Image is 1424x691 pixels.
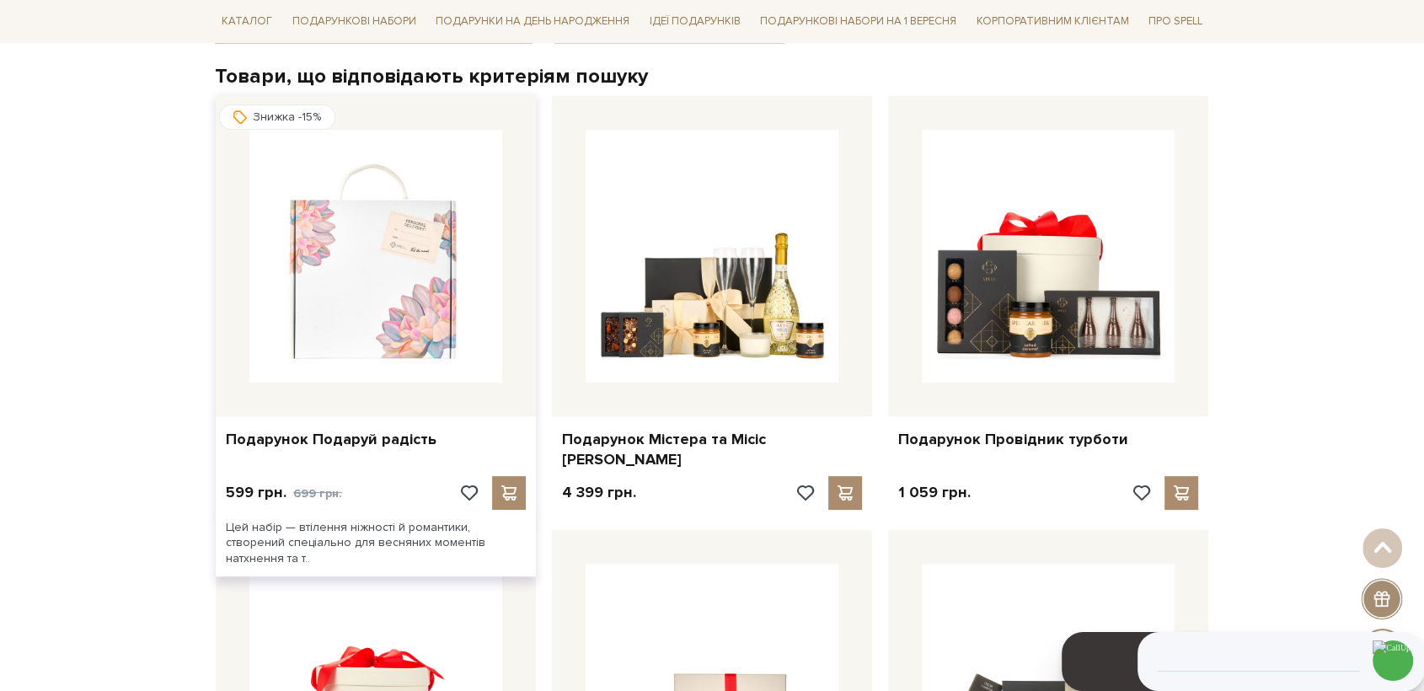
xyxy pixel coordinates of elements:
div: Знижка -15% [219,104,335,130]
a: Подарунок Подаруй радість [226,430,526,449]
a: Подарунки на День народження [429,8,636,35]
a: Подарункові набори [286,8,423,35]
a: Корпоративним клієнтам [970,7,1136,35]
p: 599 грн. [226,483,342,503]
span: 699 грн. [293,486,342,501]
a: Про Spell [1142,8,1209,35]
img: Подарунок Подаруй радість [249,130,502,383]
p: 1 059 грн. [898,483,971,502]
p: 4 399 грн. [562,483,636,502]
a: Подарунок Провідник турботи [898,430,1198,449]
a: Каталог [215,8,279,35]
h2: Товари, що відповідають критеріям пошуку [215,63,1209,89]
a: Подарункові набори на 1 Вересня [753,7,963,35]
a: Подарунок Містера та Місіс [PERSON_NAME] [562,430,862,469]
div: Цей набір — втілення ніжності й романтики, створений спеціально для весняних моментів натхнення т... [216,510,536,576]
a: Ідеї подарунків [643,8,747,35]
